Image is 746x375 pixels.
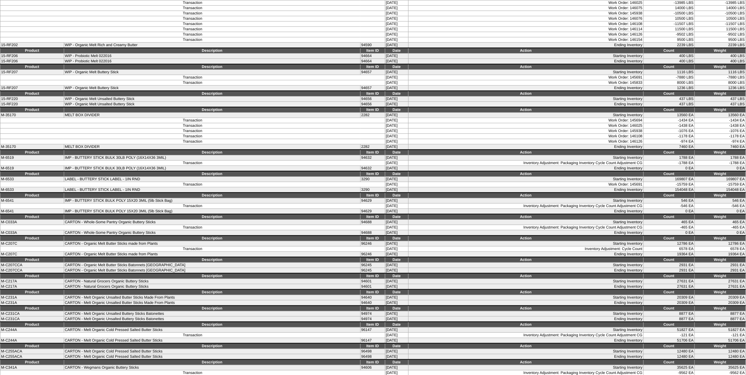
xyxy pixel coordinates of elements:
[360,86,385,91] td: 94657
[695,54,746,59] td: 400 LBS
[408,246,643,252] td: Inventory Adjustment: Cycle Count
[385,144,408,150] td: [DATE]
[64,102,360,107] td: WIP - Organic Melt Unsalted Buttery Stick
[385,129,408,134] td: [DATE]
[64,241,360,246] td: CARTON - Organic Melt Butter Sticks made from Plants
[408,252,643,257] td: Ending Inventory
[385,32,408,37] td: [DATE]
[64,43,360,48] td: WIP - Organic Melt Rich and Creamy Butter
[643,166,695,171] td: 0 EA
[360,64,385,70] td: Item ID
[695,230,746,236] td: 0 EA
[695,70,746,75] td: 1116 LBS
[0,54,64,59] td: 15-RF206
[64,86,360,91] td: WIP - Organic Melt Buttery Stick
[0,43,64,48] td: 15-RF202
[0,80,385,86] td: Transaction
[695,113,746,118] td: 13560 EA
[360,155,385,161] td: 94632
[643,236,695,241] td: Count
[643,204,695,209] td: -546 EA
[385,70,408,75] td: [DATE]
[360,193,385,198] td: Item ID
[385,59,408,64] td: [DATE]
[643,96,695,102] td: 437 LBS
[643,86,695,91] td: 1236 LBS
[695,187,746,193] td: 154048 EA
[0,161,385,166] td: Transaction
[408,21,643,27] td: Work Order: 146108
[408,96,643,102] td: Starting Inventory
[64,59,360,64] td: WIP - Probiotic Melt 022016
[64,70,360,75] td: WIP - Organic Melt Buttery Stick
[695,246,746,252] td: 6578 EA
[695,37,746,43] td: 9500 LBS
[408,204,643,209] td: Inventory Adjustment: Packaging Inventory Cycle Count Adjustment CG
[385,27,408,32] td: [DATE]
[695,96,746,102] td: 437 LBS
[695,0,746,6] td: -13985 LBS
[0,113,64,118] td: M-35170
[408,64,643,70] td: Action
[643,209,695,214] td: 0 EA
[0,209,64,214] td: M-6541
[0,16,385,21] td: Transaction
[0,27,385,32] td: Transaction
[643,32,695,37] td: -9502 LBS
[0,59,64,64] td: 15-RF206
[385,21,408,27] td: [DATE]
[695,161,746,166] td: -1788 EA
[385,204,408,209] td: [DATE]
[695,144,746,150] td: 7460 EA
[408,129,643,134] td: Work Order: 145938
[695,107,746,113] td: Weight
[385,198,408,204] td: [DATE]
[385,155,408,161] td: [DATE]
[643,16,695,21] td: 10500 LBS
[360,70,385,75] td: 94657
[408,161,643,166] td: Inventory Adjustment: Packaging Inventory Cycle Count Adjustment CG
[0,139,385,144] td: Transaction
[0,64,64,70] td: Product
[385,86,408,91] td: [DATE]
[64,187,360,193] td: LABEL - BUTTERY STICK LABEL - 1IN RND
[360,166,385,171] td: 94632
[408,241,643,246] td: Starting Inventory
[64,220,360,225] td: CARTON - Whole-Some Pantry Organic Buttery Sticks
[695,220,746,225] td: 465 EA
[360,150,385,155] td: Item ID
[360,54,385,59] td: 94664
[695,118,746,123] td: -1434 EA
[0,230,64,236] td: M-C033A
[695,27,746,32] td: 11500 LBS
[408,182,643,187] td: Work Order: 145691
[695,16,746,21] td: 10500 LBS
[408,48,643,54] td: Action
[695,102,746,107] td: 437 LBS
[360,59,385,64] td: 94664
[643,91,695,96] td: Count
[385,214,408,220] td: Date
[360,107,385,113] td: Item ID
[0,166,64,171] td: M-6519
[408,144,643,150] td: Ending Inventory
[695,252,746,257] td: 19364 EA
[643,11,695,16] td: -10500 LBS
[408,236,643,241] td: Action
[643,123,695,129] td: -1438 EA
[360,48,385,54] td: Item ID
[385,225,408,230] td: [DATE]
[64,236,360,241] td: Description
[643,230,695,236] td: 0 EA
[643,214,695,220] td: Count
[0,177,64,182] td: M-6533
[64,193,360,198] td: Description
[643,225,695,230] td: -465 EA
[643,6,695,11] td: 14000 LBS
[385,236,408,241] td: Date
[64,214,360,220] td: Description
[408,139,643,144] td: Work Order: 146126
[0,0,385,6] td: Transaction
[408,6,643,11] td: Work Order: 146075
[385,177,408,182] td: [DATE]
